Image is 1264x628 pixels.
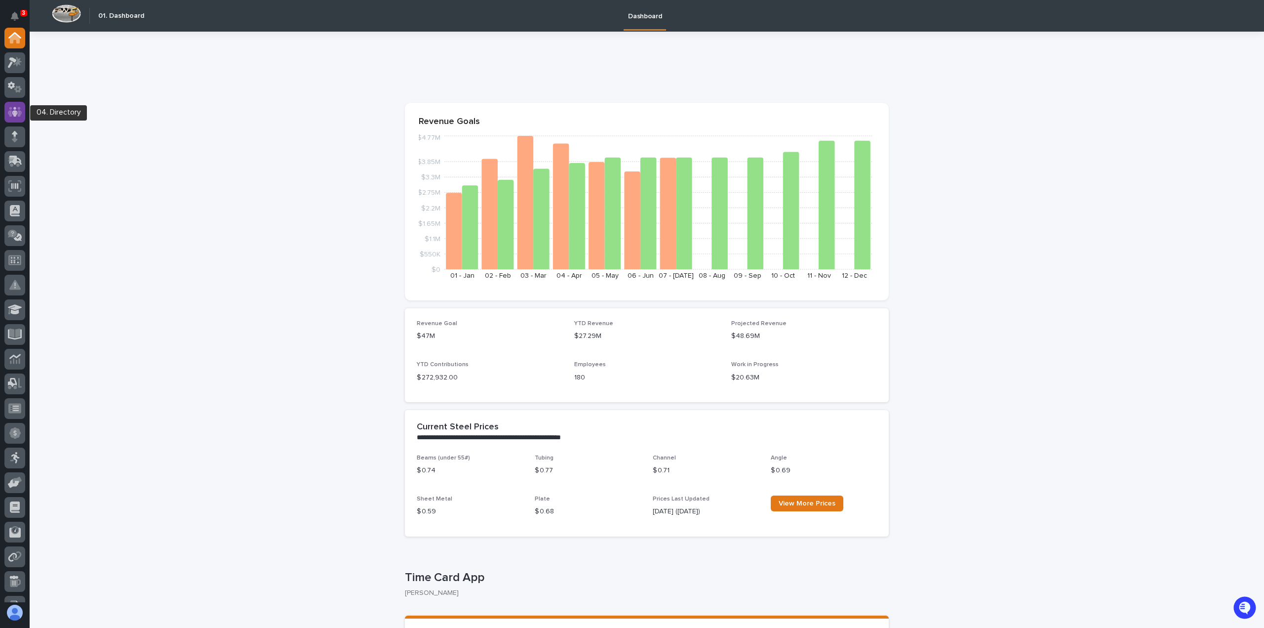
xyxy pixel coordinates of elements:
span: Beams (under 55#) [417,455,470,461]
tspan: $550K [420,251,440,257]
div: 📖 [10,160,18,167]
button: Notifications [4,6,25,27]
tspan: $1.65M [418,220,440,227]
span: Sheet Metal [417,496,452,502]
span: YTD Revenue [574,321,613,327]
span: Projected Revenue [731,321,787,327]
span: Prices Last Updated [653,496,710,502]
a: View More Prices [771,496,843,511]
p: $20.63M [731,373,877,383]
p: Time Card App [405,571,885,585]
text: 07 - [DATE] [659,272,694,279]
p: 180 [574,373,720,383]
span: YTD Contributions [417,362,469,368]
div: We're available if you need us! [34,120,125,127]
span: Angle [771,455,787,461]
tspan: $3.85M [417,159,440,166]
text: 11 - Nov [807,272,831,279]
a: 📖Help Docs [6,155,58,172]
tspan: $2.2M [421,205,440,211]
text: 02 - Feb [485,272,511,279]
div: Start new chat [34,110,162,120]
img: 1736555164131-43832dd5-751b-4058-ba23-39d91318e5a0 [10,110,28,127]
p: Welcome 👋 [10,39,180,55]
tspan: $1.1M [425,235,440,242]
p: $47M [417,331,562,341]
span: Pylon [98,183,119,190]
text: 01 - Jan [450,272,474,279]
p: $ 0.59 [417,506,523,517]
p: Revenue Goals [419,117,875,127]
p: How can we help? [10,55,180,71]
text: 05 - May [592,272,619,279]
p: $ 0.74 [417,465,523,476]
tspan: $4.77M [417,134,440,141]
h2: Current Steel Prices [417,422,499,433]
p: $ 0.68 [535,506,641,517]
img: Stacker [10,9,30,29]
span: Tubing [535,455,553,461]
p: 3 [22,9,25,16]
text: 04 - Apr [556,272,582,279]
a: Powered byPylon [70,182,119,190]
tspan: $0 [432,266,440,273]
p: [PERSON_NAME] [405,589,881,597]
p: $48.69M [731,331,877,341]
p: $ 0.69 [771,465,877,476]
input: Clear [26,79,163,89]
p: $ 272,932.00 [417,373,562,383]
span: Work in Progress [731,362,779,368]
text: 10 - Oct [771,272,795,279]
button: users-avatar [4,602,25,623]
p: [DATE] ([DATE]) [653,506,759,517]
p: $ 0.71 [653,465,759,476]
span: Channel [653,455,676,461]
text: 08 - Aug [699,272,725,279]
tspan: $3.3M [421,174,440,181]
img: Workspace Logo [52,4,81,23]
span: Help Docs [20,159,54,168]
text: 03 - Mar [520,272,547,279]
tspan: $2.75M [418,189,440,196]
span: Employees [574,362,606,368]
p: $27.29M [574,331,720,341]
text: 06 - Jun [628,272,654,279]
span: Revenue Goal [417,321,457,327]
text: 12 - Dec [842,272,867,279]
iframe: Open customer support [1232,595,1259,622]
h2: 01. Dashboard [98,12,144,20]
span: Plate [535,496,550,502]
p: $ 0.77 [535,465,641,476]
div: Notifications3 [12,12,25,28]
text: 09 - Sep [734,272,761,279]
button: Start new chat [168,113,180,125]
span: View More Prices [779,500,835,507]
